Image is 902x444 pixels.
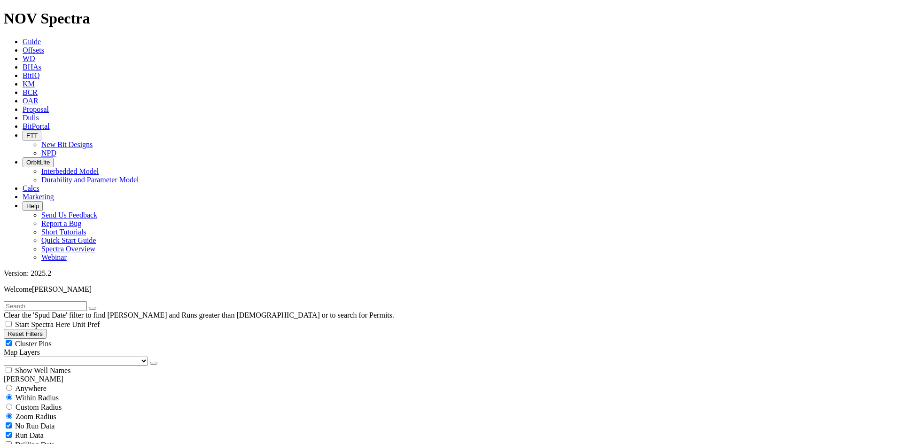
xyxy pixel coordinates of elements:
[41,149,56,157] a: NPD
[23,201,43,211] button: Help
[16,403,62,411] span: Custom Radius
[23,184,39,192] a: Calcs
[23,38,41,46] a: Guide
[15,366,70,374] span: Show Well Names
[4,329,47,339] button: Reset Filters
[41,176,139,184] a: Durability and Parameter Model
[23,157,54,167] button: OrbitLite
[4,375,898,383] div: [PERSON_NAME]
[15,422,54,430] span: No Run Data
[23,71,39,79] a: BitIQ
[4,285,898,294] p: Welcome
[4,10,898,27] h1: NOV Spectra
[41,140,93,148] a: New Bit Designs
[41,236,96,244] a: Quick Start Guide
[23,193,54,201] a: Marketing
[26,159,50,166] span: OrbitLite
[26,132,38,139] span: FTT
[23,131,41,140] button: FTT
[41,253,67,261] a: Webinar
[16,394,59,402] span: Within Radius
[23,114,39,122] a: Dulls
[41,211,97,219] a: Send Us Feedback
[23,88,38,96] a: BCR
[23,55,35,62] a: WD
[23,46,44,54] a: Offsets
[4,269,898,278] div: Version: 2025.2
[4,348,40,356] span: Map Layers
[15,320,70,328] span: Start Spectra Here
[32,285,92,293] span: [PERSON_NAME]
[23,122,50,130] a: BitPortal
[4,301,87,311] input: Search
[15,431,44,439] span: Run Data
[41,219,81,227] a: Report a Bug
[16,413,56,421] span: Zoom Radius
[4,311,394,319] span: Clear the 'Spud Date' filter to find [PERSON_NAME] and Runs greater than [DEMOGRAPHIC_DATA] or to...
[41,245,95,253] a: Spectra Overview
[23,80,35,88] a: KM
[23,63,41,71] a: BHAs
[23,97,39,105] a: OAR
[72,320,100,328] span: Unit Pref
[41,167,99,175] a: Interbedded Model
[6,321,12,327] input: Start Spectra Here
[26,203,39,210] span: Help
[41,228,86,236] a: Short Tutorials
[15,384,47,392] span: Anywhere
[23,105,49,113] a: Proposal
[15,340,52,348] span: Cluster Pins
